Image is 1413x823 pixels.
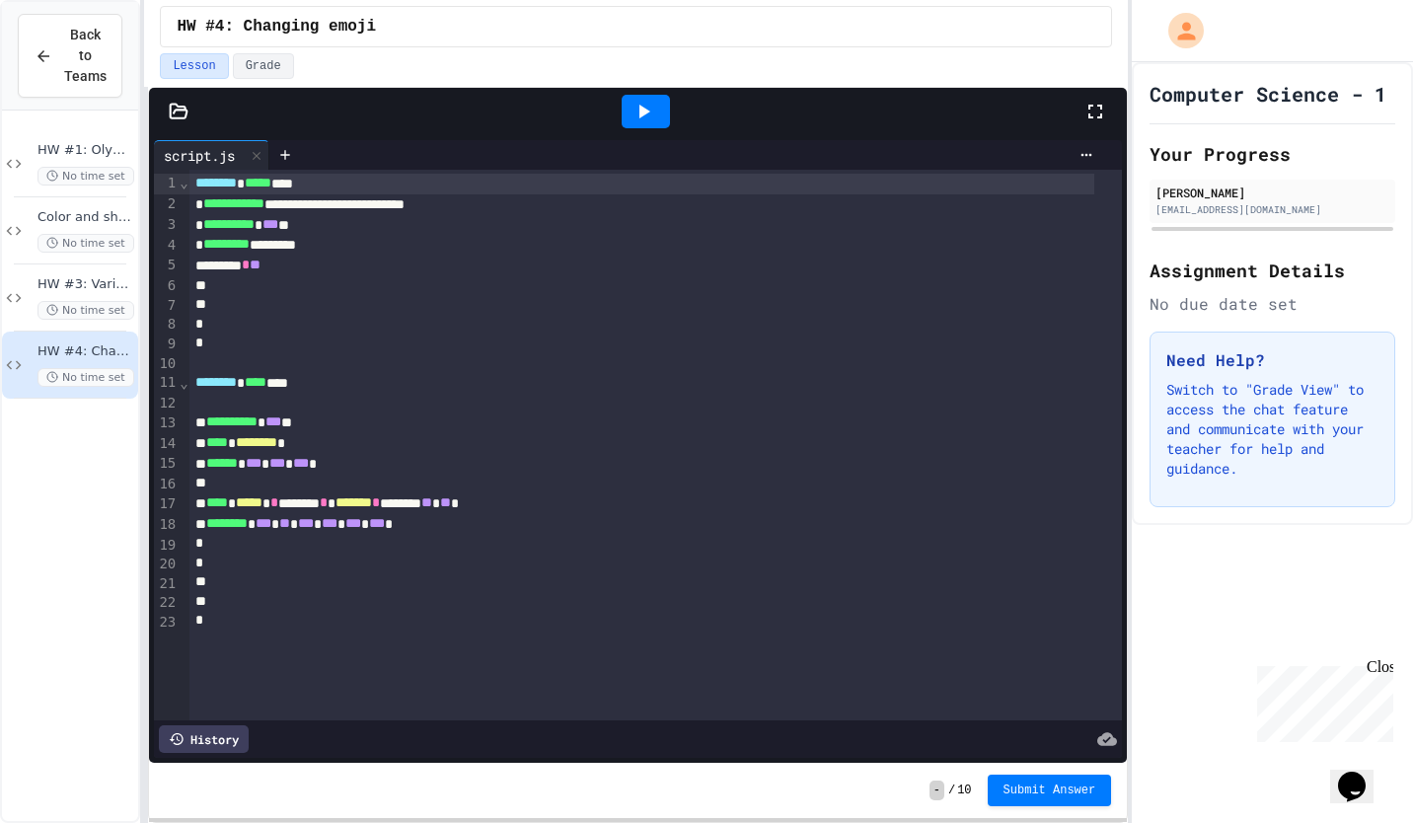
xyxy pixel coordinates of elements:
div: 18 [154,515,179,536]
button: Back to Teams [18,14,122,98]
div: [PERSON_NAME] [1155,184,1389,201]
h1: Computer Science - 1 [1150,80,1386,108]
span: Submit Answer [1004,783,1096,798]
div: 3 [154,215,179,236]
span: HW #4: Changing emoji [177,15,376,38]
div: 5 [154,256,179,276]
span: No time set [37,234,134,253]
span: No time set [37,368,134,387]
div: Chat with us now!Close [8,8,136,125]
button: Grade [233,53,294,79]
span: No time set [37,167,134,186]
h3: Need Help? [1166,348,1378,372]
h2: Assignment Details [1150,257,1395,284]
span: Fold line [179,175,188,190]
span: / [948,783,955,798]
span: 10 [957,783,971,798]
div: No due date set [1150,292,1395,316]
div: 7 [154,296,179,316]
span: HW #1: Olympic rings [37,142,134,159]
div: History [159,725,249,753]
div: 21 [154,574,179,594]
div: 9 [154,335,179,354]
div: script.js [154,145,245,166]
div: 10 [154,354,179,374]
div: 6 [154,276,179,296]
div: 11 [154,373,179,394]
p: Switch to "Grade View" to access the chat feature and communicate with your teacher for help and ... [1166,380,1378,479]
div: 17 [154,494,179,515]
span: HW #4: Changing emoji [37,343,134,360]
span: Back to Teams [64,25,107,87]
div: 1 [154,174,179,194]
button: Submit Answer [988,775,1112,806]
div: 13 [154,413,179,434]
span: HW #3: Variables [37,276,134,293]
div: 2 [154,194,179,215]
div: 23 [154,613,179,633]
span: - [930,781,944,800]
button: Lesson [160,53,228,79]
div: 20 [154,555,179,574]
div: 14 [154,434,179,455]
div: 8 [154,315,179,335]
h2: Your Progress [1150,140,1395,168]
div: script.js [154,140,269,170]
div: [EMAIL_ADDRESS][DOMAIN_NAME] [1155,202,1389,217]
div: 4 [154,236,179,257]
iframe: chat widget [1330,744,1393,803]
div: 16 [154,475,179,494]
div: 22 [154,593,179,613]
span: No time set [37,301,134,320]
div: My Account [1148,8,1209,53]
div: 12 [154,394,179,413]
div: 15 [154,454,179,475]
div: 19 [154,536,179,556]
span: Fold line [179,375,188,391]
iframe: chat widget [1249,658,1393,742]
span: Color and shapes [37,209,134,226]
